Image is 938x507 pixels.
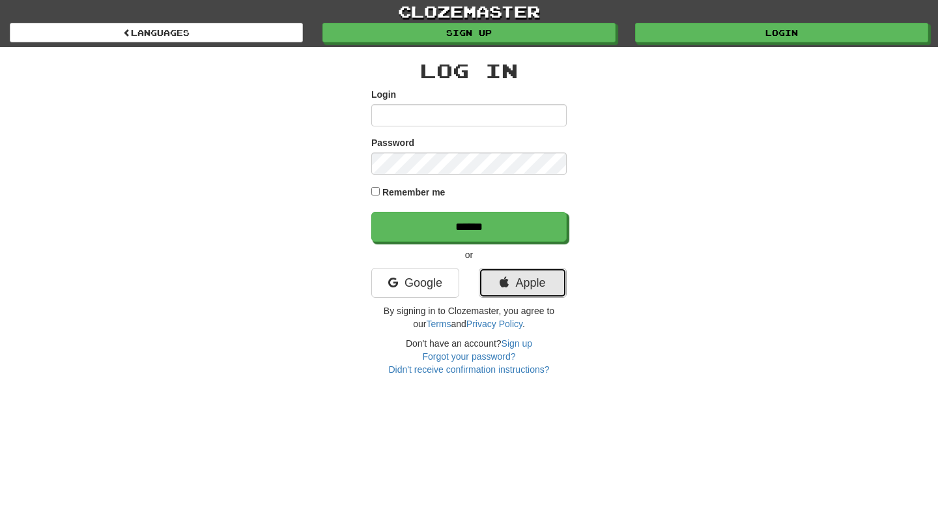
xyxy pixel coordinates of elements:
[371,88,396,101] label: Login
[371,60,567,81] h2: Log In
[371,136,414,149] label: Password
[479,268,567,298] a: Apple
[635,23,928,42] a: Login
[322,23,616,42] a: Sign up
[10,23,303,42] a: Languages
[422,351,515,362] a: Forgot your password?
[371,268,459,298] a: Google
[466,319,522,329] a: Privacy Policy
[371,248,567,261] p: or
[371,304,567,330] p: By signing in to Clozemaster, you agree to our and .
[382,186,446,199] label: Remember me
[502,338,532,349] a: Sign up
[426,319,451,329] a: Terms
[371,337,567,376] div: Don't have an account?
[388,364,549,375] a: Didn't receive confirmation instructions?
